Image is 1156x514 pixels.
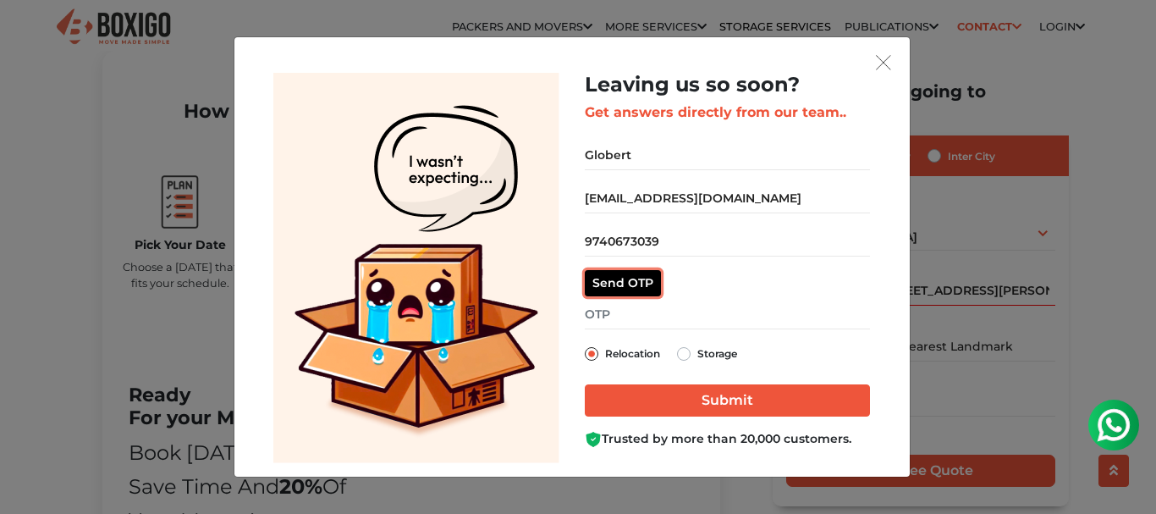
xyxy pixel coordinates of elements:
h2: Leaving us so soon? [585,73,870,97]
img: exit [876,55,891,70]
input: Mail Id [585,184,870,213]
label: Relocation [605,344,660,364]
input: Mobile No [585,227,870,257]
input: OTP [585,300,870,329]
img: Lead Welcome Image [273,73,559,463]
button: Send OTP [585,270,661,296]
img: whatsapp-icon.svg [17,17,51,51]
div: Trusted by more than 20,000 customers. [585,430,870,448]
h3: Get answers directly from our team.. [585,104,870,120]
input: Submit [585,384,870,417]
input: Your Name [585,141,870,170]
img: Boxigo Customer Shield [585,431,602,448]
label: Storage [697,344,737,364]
